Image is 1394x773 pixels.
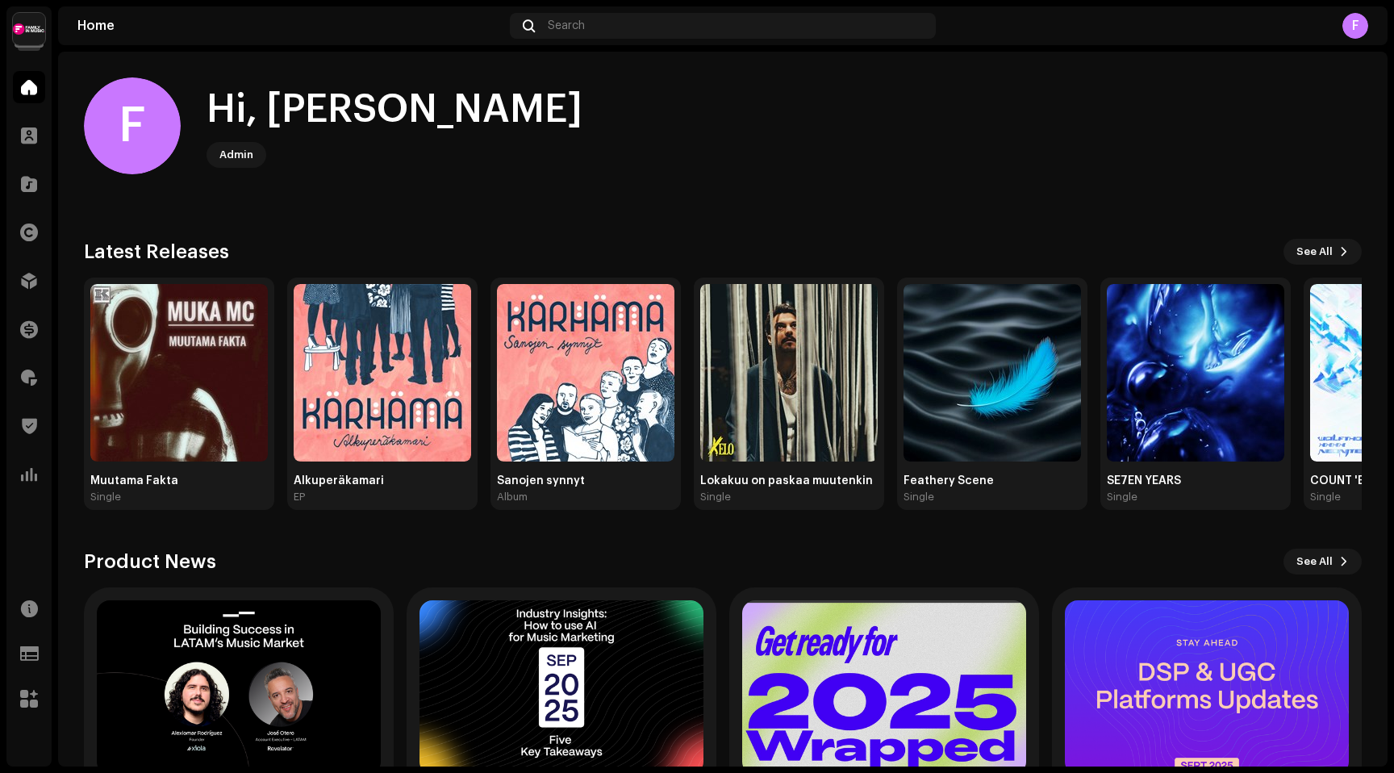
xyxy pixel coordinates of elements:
div: Hi, [PERSON_NAME] [207,84,582,136]
span: Search [548,19,585,32]
div: F [1342,13,1368,39]
div: Alkuperäkamari [294,474,471,487]
img: bf84e55d-772e-4ca4-bb9c-034f7567708d [904,284,1081,462]
span: See All [1296,236,1333,268]
div: Single [904,491,934,503]
img: 10c6fb94-83d3-43ef-99cf-00189ae95f8c [294,284,471,462]
div: Single [700,491,731,503]
div: SE7EN YEARS [1107,474,1284,487]
img: 9b2312b3-a040-4633-ac62-31fb7dfc5281 [497,284,674,462]
img: ba434c0e-adff-4f5d-92d2-2f2b5241b264 [13,13,45,45]
div: Single [1107,491,1137,503]
img: de381ed7-56d3-4c2c-b9f9-c64a81c488ec [700,284,878,462]
span: See All [1296,545,1333,578]
div: Sanojen synnyt [497,474,674,487]
div: Muutama Fakta [90,474,268,487]
div: EP [294,491,305,503]
img: 512f71a9-50ae-4f69-8f28-7746b255de5c [1107,284,1284,462]
h3: Latest Releases [84,239,229,265]
div: Single [90,491,121,503]
h3: Product News [84,549,216,575]
div: Home [77,19,503,32]
div: Single [1310,491,1341,503]
div: Lokakuu on paskaa muutenkin [700,474,878,487]
img: 1d1f58e2-e318-44b7-a497-e7415351120f [90,284,268,462]
button: See All [1283,549,1362,575]
div: Admin [219,145,253,165]
div: F [84,77,181,174]
button: See All [1283,239,1362,265]
div: Feathery Scene [904,474,1081,487]
div: Album [497,491,528,503]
